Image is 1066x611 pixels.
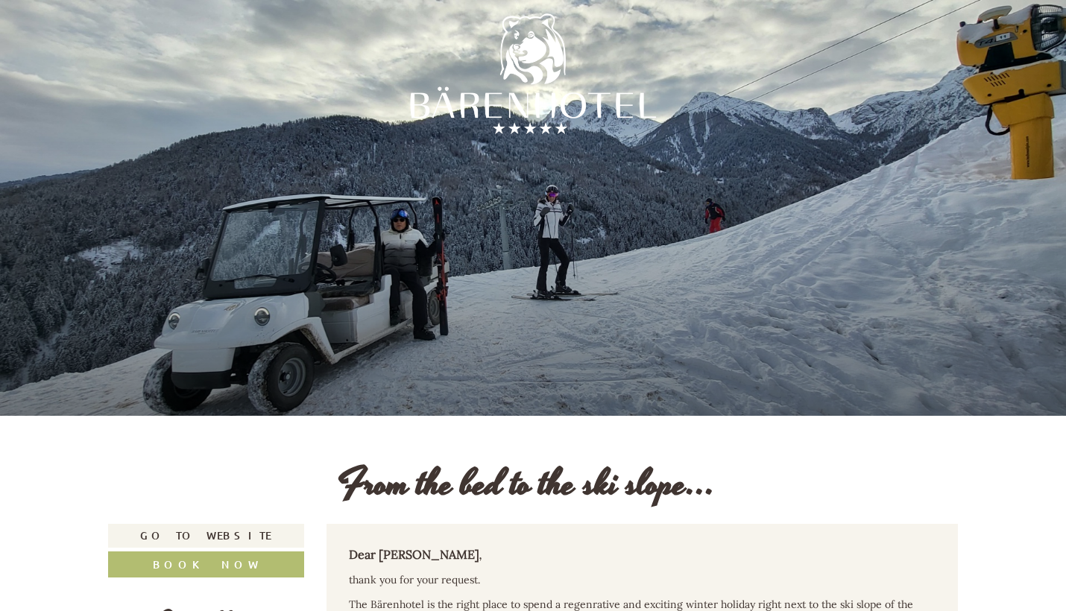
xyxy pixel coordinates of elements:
span: thank you for your request. [349,573,480,586]
a: Go to website [108,524,304,548]
a: Book now [108,551,304,577]
em: , [479,548,482,562]
strong: Dear [PERSON_NAME] [349,547,482,562]
h1: From the bed to the ski slope... [338,464,716,505]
